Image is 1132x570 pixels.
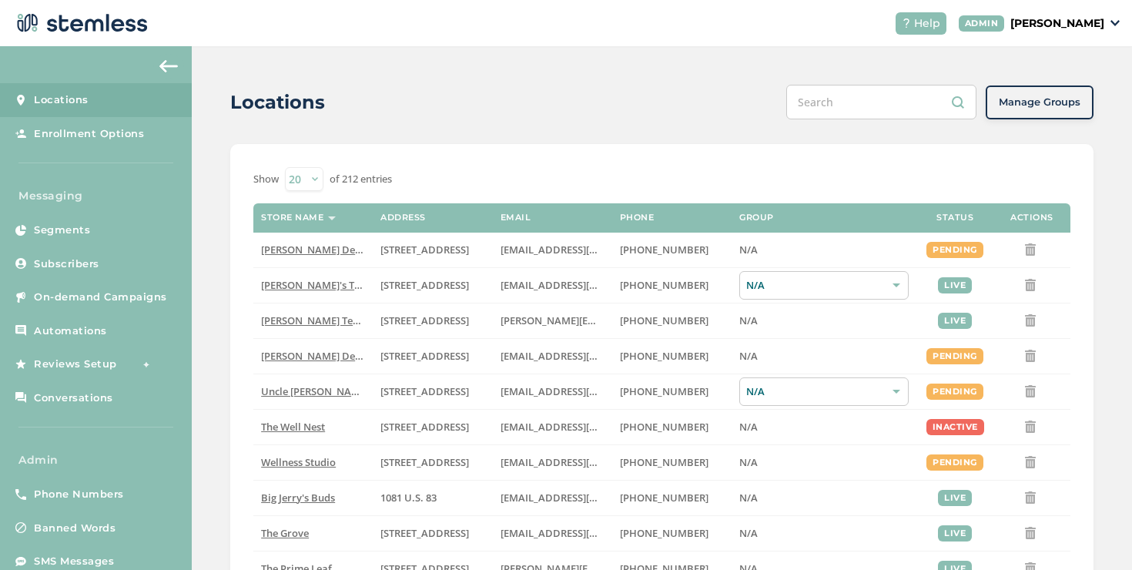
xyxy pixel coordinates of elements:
[261,314,365,327] label: Swapnil Test store
[380,313,469,327] span: [STREET_ADDRESS]
[926,242,983,258] div: pending
[380,526,469,540] span: [STREET_ADDRESS]
[261,350,365,363] label: Hazel Delivery 4
[739,456,909,469] label: N/A
[34,554,114,569] span: SMS Messages
[620,385,724,398] label: (907) 330-7833
[938,313,972,329] div: live
[34,391,113,406] span: Conversations
[261,527,365,540] label: The Grove
[620,421,724,434] label: (269) 929-8463
[261,420,325,434] span: The Well Nest
[620,420,708,434] span: [PHONE_NUMBER]
[380,314,484,327] label: 5241 Center Boulevard
[501,314,605,327] label: swapnil@stemless.co
[34,92,89,108] span: Locations
[739,314,909,327] label: N/A
[739,491,909,505] label: N/A
[620,278,708,292] span: [PHONE_NUMBER]
[261,243,365,256] label: Hazel Delivery
[926,384,983,400] div: pending
[501,349,668,363] span: [EMAIL_ADDRESS][DOMAIN_NAME]
[261,491,365,505] label: Big Jerry's Buds
[938,525,972,541] div: live
[620,279,724,292] label: (503) 804-9208
[620,526,708,540] span: [PHONE_NUMBER]
[620,349,708,363] span: [PHONE_NUMBER]
[34,223,90,238] span: Segments
[380,243,469,256] span: [STREET_ADDRESS]
[986,85,1093,119] button: Manage Groups
[380,385,484,398] label: 209 King Circle
[501,385,605,398] label: christian@uncleherbsak.com
[501,350,605,363] label: arman91488@gmail.com
[620,314,724,327] label: (503) 332-4545
[501,420,668,434] span: [EMAIL_ADDRESS][DOMAIN_NAME]
[501,278,668,292] span: [EMAIL_ADDRESS][DOMAIN_NAME]
[620,243,708,256] span: [PHONE_NUMBER]
[380,213,426,223] label: Address
[501,421,605,434] label: vmrobins@gmail.com
[380,384,469,398] span: [STREET_ADDRESS]
[620,491,724,505] label: (580) 539-1118
[501,527,605,540] label: dexter@thegroveca.com
[620,213,655,223] label: Phone
[34,290,167,305] span: On-demand Campaigns
[380,455,469,469] span: [STREET_ADDRESS]
[1055,496,1132,570] iframe: Chat Widget
[159,60,178,72] img: icon-arrow-back-accent-c549486e.svg
[501,455,668,469] span: [EMAIL_ADDRESS][DOMAIN_NAME]
[501,456,605,469] label: vmrobins@gmail.com
[501,491,668,505] span: [EMAIL_ADDRESS][DOMAIN_NAME]
[261,455,336,469] span: Wellness Studio
[261,213,323,223] label: Store name
[739,377,909,406] div: N/A
[993,203,1070,233] th: Actions
[501,243,668,256] span: [EMAIL_ADDRESS][DOMAIN_NAME]
[380,278,469,292] span: [STREET_ADDRESS]
[936,213,973,223] label: Status
[501,384,668,398] span: [EMAIL_ADDRESS][DOMAIN_NAME]
[380,349,469,363] span: [STREET_ADDRESS]
[380,243,484,256] label: 17523 Ventura Boulevard
[620,313,708,327] span: [PHONE_NUMBER]
[1110,20,1120,26] img: icon_down-arrow-small-66adaf34.svg
[261,385,365,398] label: Uncle Herb’s King Circle
[620,455,708,469] span: [PHONE_NUMBER]
[501,491,605,505] label: info@bigjerrysbuds.com
[261,349,390,363] span: [PERSON_NAME] Delivery 4
[261,278,396,292] span: [PERSON_NAME]'s Test Store
[620,350,724,363] label: (818) 561-0790
[938,490,972,506] div: live
[739,421,909,434] label: N/A
[739,271,909,300] div: N/A
[620,527,724,540] label: (619) 600-1269
[501,213,531,223] label: Email
[34,521,116,536] span: Banned Words
[261,491,335,505] span: Big Jerry's Buds
[380,491,437,505] span: 1081 U.S. 83
[620,243,724,256] label: (818) 561-0790
[501,279,605,292] label: brianashen@gmail.com
[261,243,382,256] span: [PERSON_NAME] Delivery
[620,456,724,469] label: (269) 929-8463
[380,456,484,469] label: 123 Main Street
[261,313,388,327] span: [PERSON_NAME] Test store
[34,357,117,372] span: Reviews Setup
[380,279,484,292] label: 123 East Main Street
[938,277,972,293] div: live
[380,491,484,505] label: 1081 U.S. 83
[34,324,107,339] span: Automations
[261,384,428,398] span: Uncle [PERSON_NAME]’s King Circle
[261,279,365,292] label: Brian's Test Store
[501,243,605,256] label: arman91488@gmail.com
[328,216,336,220] img: icon-sort-1e1d7615.svg
[786,85,976,119] input: Search
[620,384,708,398] span: [PHONE_NUMBER]
[380,527,484,540] label: 8155 Center Street
[902,18,911,28] img: icon-help-white-03924b79.svg
[230,89,325,116] h2: Locations
[620,491,708,505] span: [PHONE_NUMBER]
[739,350,909,363] label: N/A
[380,420,469,434] span: [STREET_ADDRESS]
